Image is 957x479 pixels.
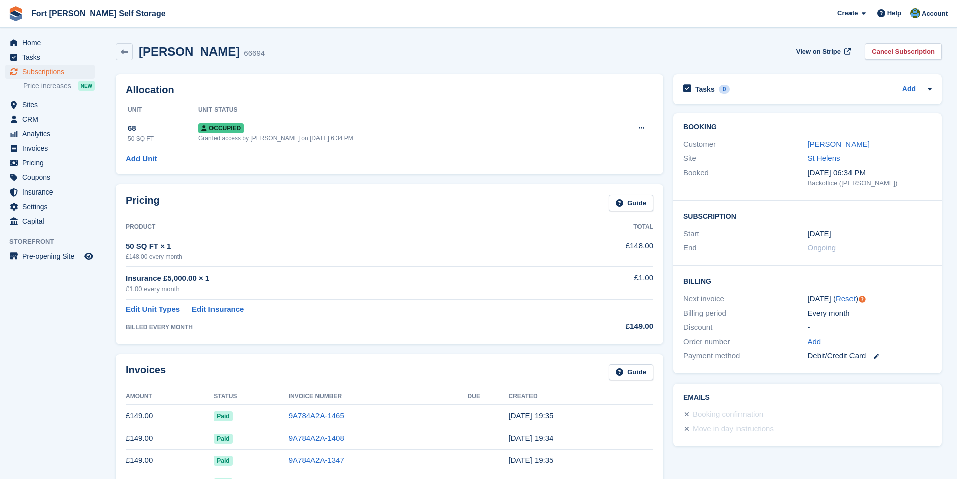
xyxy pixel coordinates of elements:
span: Ongoing [808,243,836,252]
a: View on Stripe [792,43,853,60]
time: 2025-05-19 18:35:26 UTC [509,456,554,464]
img: stora-icon-8386f47178a22dfd0bd8f6a31ec36ba5ce8667c1dd55bd0f319d3a0aa187defe.svg [8,6,23,21]
div: £149.00 [554,321,653,332]
div: [DATE] ( ) [808,293,932,305]
a: St Helens [808,154,840,162]
div: 50 SQ FT [128,134,198,143]
th: Invoice Number [289,389,468,405]
span: Paid [214,456,232,466]
span: Home [22,36,82,50]
div: Backoffice ([PERSON_NAME]) [808,178,932,188]
a: menu [5,156,95,170]
a: Cancel Subscription [865,43,942,60]
div: Move in day instructions [693,423,774,435]
time: 2025-07-19 18:35:25 UTC [509,411,554,420]
a: Add [808,336,821,348]
th: Due [468,389,509,405]
div: Site [683,153,807,164]
th: Created [509,389,653,405]
a: Preview store [83,250,95,262]
time: 2025-06-19 18:34:52 UTC [509,434,554,442]
span: Settings [22,200,82,214]
a: Price increases NEW [23,80,95,91]
a: menu [5,249,95,263]
span: Pre-opening Site [22,249,82,263]
time: 2024-12-19 01:00:00 UTC [808,228,831,240]
a: 9A784A2A-1347 [289,456,344,464]
div: Start [683,228,807,240]
div: £1.00 every month [126,284,554,294]
span: CRM [22,112,82,126]
span: Tasks [22,50,82,64]
div: Every month [808,308,932,319]
span: Create [837,8,858,18]
div: 66694 [244,48,265,59]
div: Order number [683,336,807,348]
a: 9A784A2A-1408 [289,434,344,442]
div: - [808,322,932,333]
div: Booked [683,167,807,188]
div: Granted access by [PERSON_NAME] on [DATE] 6:34 PM [198,134,599,143]
th: Status [214,389,288,405]
a: Add [902,84,916,95]
h2: Subscription [683,211,932,221]
div: 0 [719,85,730,94]
span: Insurance [22,185,82,199]
div: Tooltip anchor [858,295,867,304]
a: menu [5,200,95,214]
h2: Booking [683,123,932,131]
h2: Tasks [695,85,715,94]
span: Capital [22,214,82,228]
a: Fort [PERSON_NAME] Self Storage [27,5,170,22]
span: Analytics [22,127,82,141]
span: Help [887,8,901,18]
a: menu [5,127,95,141]
h2: Pricing [126,195,160,211]
a: Guide [609,195,653,211]
h2: Billing [683,276,932,286]
h2: [PERSON_NAME] [139,45,240,58]
div: Customer [683,139,807,150]
th: Unit Status [198,102,599,118]
a: menu [5,214,95,228]
div: Insurance £5,000.00 × 1 [126,273,554,284]
span: Invoices [22,141,82,155]
div: Billing period [683,308,807,319]
h2: Emails [683,394,932,402]
span: Pricing [22,156,82,170]
span: Storefront [9,237,100,247]
a: Guide [609,364,653,381]
td: £149.00 [126,427,214,450]
h2: Invoices [126,364,166,381]
span: Paid [214,434,232,444]
a: Edit Unit Types [126,304,180,315]
div: Discount [683,322,807,333]
a: menu [5,65,95,79]
a: menu [5,141,95,155]
span: Price increases [23,81,71,91]
span: View on Stripe [796,47,841,57]
th: Product [126,219,554,235]
a: menu [5,50,95,64]
a: 9A784A2A-1465 [289,411,344,420]
div: [DATE] 06:34 PM [808,167,932,179]
div: 50 SQ FT × 1 [126,241,554,252]
a: menu [5,98,95,112]
td: £148.00 [554,235,653,266]
td: £1.00 [554,267,653,300]
a: menu [5,36,95,50]
a: menu [5,112,95,126]
div: Payment method [683,350,807,362]
div: £148.00 every month [126,252,554,261]
span: Sites [22,98,82,112]
th: Total [554,219,653,235]
a: Add Unit [126,153,157,165]
span: Coupons [22,170,82,184]
div: Booking confirmation [693,409,763,421]
div: Next invoice [683,293,807,305]
a: Edit Insurance [192,304,244,315]
span: Account [922,9,948,19]
div: End [683,242,807,254]
span: Paid [214,411,232,421]
th: Unit [126,102,198,118]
